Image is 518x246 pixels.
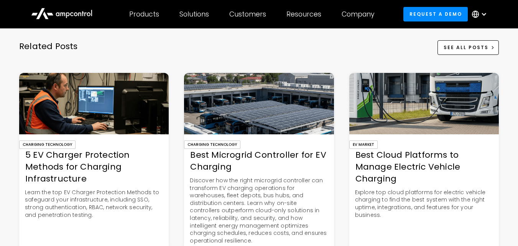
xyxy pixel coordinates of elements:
div: Customers [229,10,266,18]
div: Best Microgrid Controller for EV Charging [184,149,334,173]
div: Solutions [179,10,209,18]
div: Related Posts [19,41,78,64]
a: Request a demo [403,7,468,21]
div: Company [342,10,375,18]
div: Products [129,10,159,18]
a: See All Posts [437,40,499,54]
div: Charging Technology [19,140,76,149]
img: Best Microgrid Controller for EV Charging [184,73,334,134]
div: 5 EV Charger Protection Methods for Charging Infrastructure [19,149,169,185]
div: Resources [286,10,321,18]
div: Best Cloud Platforms to Manage Electric Vehicle Charging [349,149,499,185]
p: Learn the top EV Charger Protection Methods to safeguard your infrastructure, including SSO, stro... [19,189,169,219]
div: EV Market [349,140,378,149]
div: See All Posts [444,44,488,51]
p: Discover how the right microgrid controller can transform EV charging operations for warehouses, ... [184,177,334,244]
p: Explore top cloud platforms for electric vehicle charging to find the best system with the right ... [349,189,499,219]
img: Best Cloud Platforms to Manage Electric Vehicle Charging [349,73,499,134]
img: 5 EV Charger Protection Methods for Charging Infrastructure [19,73,169,134]
div: Charging Technology [184,140,240,149]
